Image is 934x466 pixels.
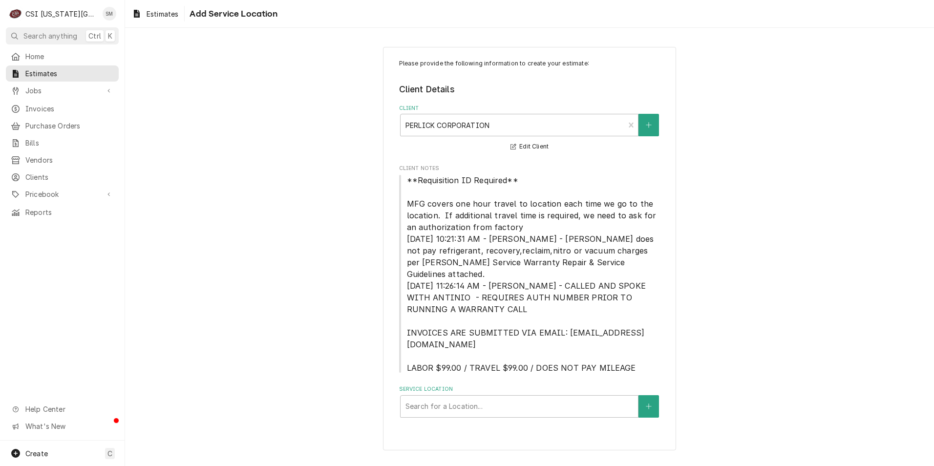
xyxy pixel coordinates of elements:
[25,51,114,62] span: Home
[6,418,119,434] a: Go to What's New
[25,9,97,19] div: CSI [US_STATE][GEOGRAPHIC_DATA]
[6,135,119,151] a: Bills
[25,189,99,199] span: Pricebook
[407,175,659,373] span: **Requisition ID Required** MFG covers one hour travel to location each time we go to the locatio...
[6,401,119,417] a: Go to Help Center
[108,31,112,41] span: K
[646,122,652,128] svg: Create New Client
[25,121,114,131] span: Purchase Orders
[23,31,77,41] span: Search anything
[25,404,113,414] span: Help Center
[638,395,659,418] button: Create New Location
[6,83,119,99] a: Go to Jobs
[25,85,99,96] span: Jobs
[9,7,22,21] div: CSI Kansas City's Avatar
[399,83,660,96] legend: Client Details
[103,7,116,21] div: SM
[399,165,660,172] span: Client Notes
[509,141,550,153] button: Edit Client
[128,6,182,22] a: Estimates
[399,105,660,153] div: Client
[25,449,48,458] span: Create
[399,385,660,393] label: Service Location
[25,155,114,165] span: Vendors
[638,114,659,136] button: Create New Client
[6,101,119,117] a: Invoices
[6,186,119,202] a: Go to Pricebook
[6,48,119,64] a: Home
[25,138,114,148] span: Bills
[383,47,676,451] div: Estimate Create/Update
[6,27,119,44] button: Search anythingCtrlK
[147,9,178,19] span: Estimates
[6,169,119,185] a: Clients
[399,59,660,68] p: Please provide the following information to create your estimate:
[25,172,114,182] span: Clients
[399,59,660,418] div: Estimate Create/Update Form
[25,104,114,114] span: Invoices
[399,385,660,417] div: Service Location
[9,7,22,21] div: C
[187,7,277,21] span: Add Service Location
[646,403,652,410] svg: Create New Location
[88,31,101,41] span: Ctrl
[6,118,119,134] a: Purchase Orders
[399,174,660,374] span: Client Notes
[107,448,112,459] span: C
[25,207,114,217] span: Reports
[6,65,119,82] a: Estimates
[25,68,114,79] span: Estimates
[399,165,660,373] div: Client Notes
[6,152,119,168] a: Vendors
[6,204,119,220] a: Reports
[103,7,116,21] div: Sean Mckelvey's Avatar
[399,105,660,112] label: Client
[25,421,113,431] span: What's New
